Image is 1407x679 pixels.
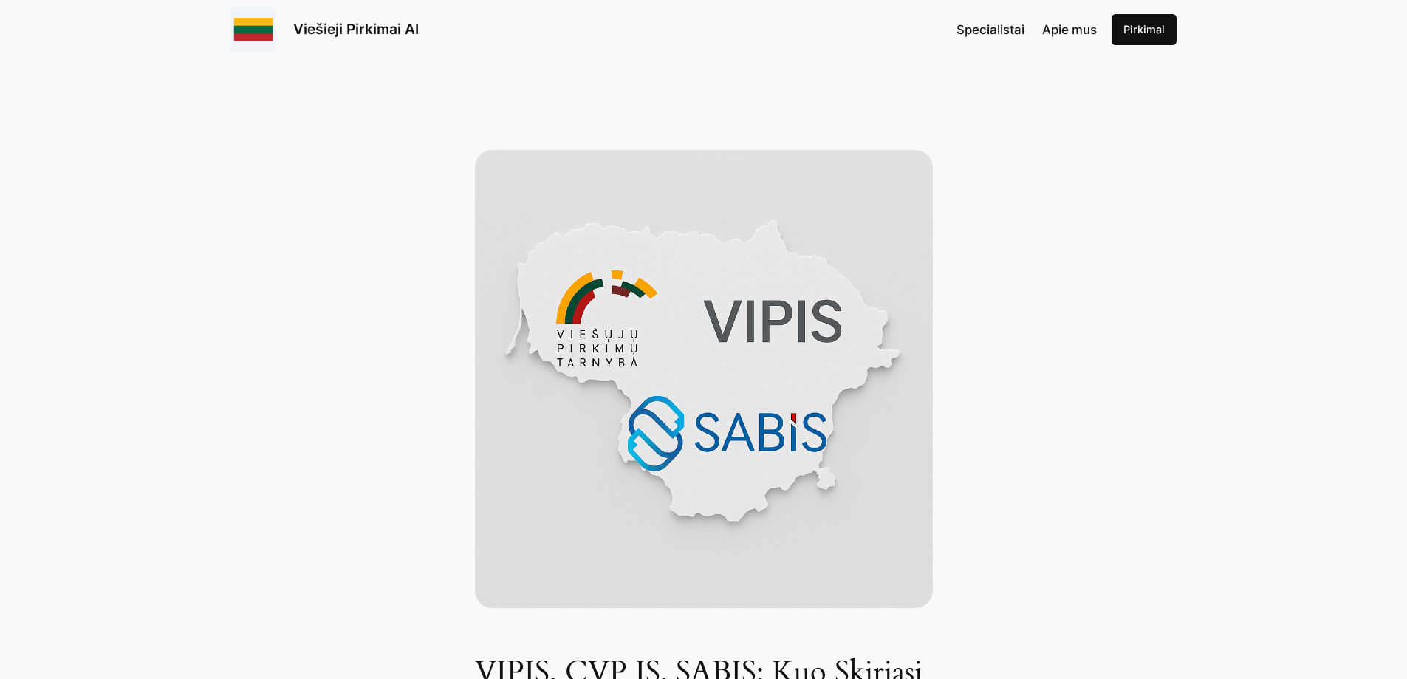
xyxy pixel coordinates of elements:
[956,20,1097,39] nav: Navigation
[956,22,1024,37] span: Specialistai
[293,20,419,38] a: Viešieji Pirkimai AI
[231,7,275,52] img: Viešieji pirkimai logo
[1042,20,1097,39] a: Apie mus
[956,20,1024,39] a: Specialistai
[1112,14,1177,45] a: Pirkimai
[1042,22,1097,37] span: Apie mus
